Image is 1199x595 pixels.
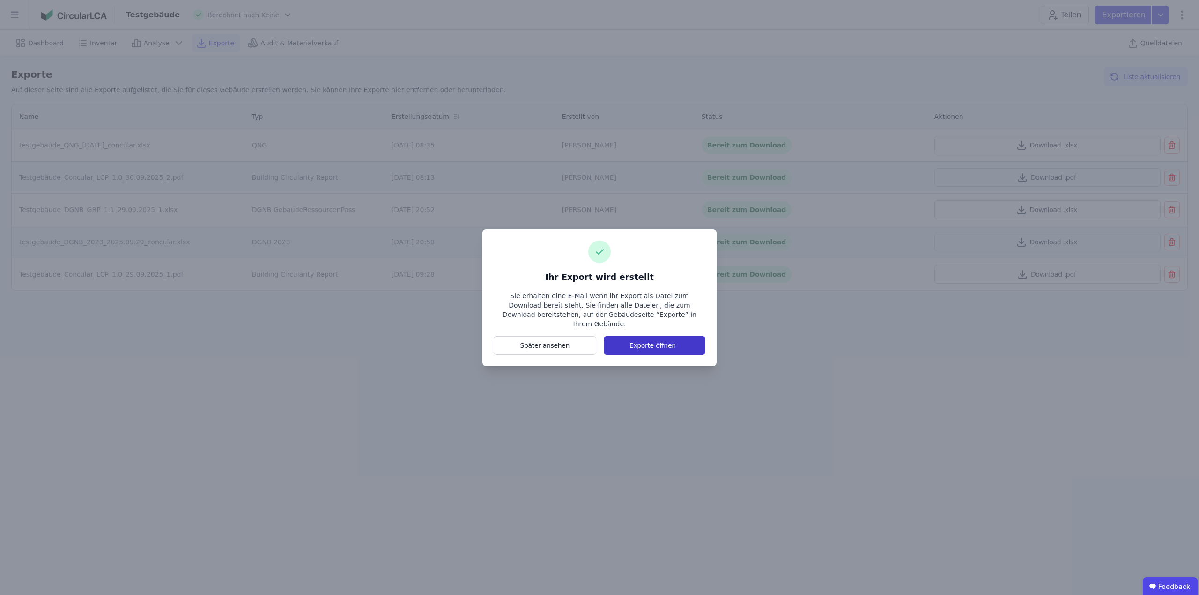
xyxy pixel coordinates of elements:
img: check-circle [588,241,611,263]
label: Sie erhalten eine E-Mail wenn ihr Export als Datei zum Download bereit steht. Sie finden alle Dat... [494,291,705,329]
label: Ihr Export wird erstellt [545,271,654,284]
button: Exporte öffnen [604,336,705,355]
button: Später ansehen [494,336,596,355]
